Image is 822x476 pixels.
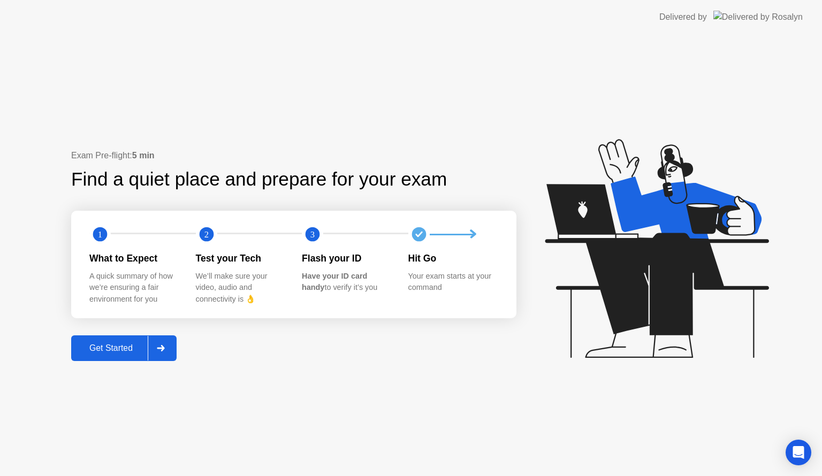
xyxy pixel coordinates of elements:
b: 5 min [132,151,155,160]
div: Flash your ID [302,251,391,265]
div: Exam Pre-flight: [71,149,516,162]
text: 3 [310,229,315,240]
div: Find a quiet place and prepare for your exam [71,165,448,194]
div: Hit Go [408,251,498,265]
div: to verify it’s you [302,271,391,294]
div: What to Expect [89,251,179,265]
text: 2 [204,229,208,240]
b: Have your ID card handy [302,272,367,292]
div: A quick summary of how we’re ensuring a fair environment for you [89,271,179,305]
div: Test your Tech [196,251,285,265]
div: Delivered by [659,11,707,24]
div: Open Intercom Messenger [786,440,811,465]
text: 1 [98,229,102,240]
div: We’ll make sure your video, audio and connectivity is 👌 [196,271,285,305]
div: Your exam starts at your command [408,271,498,294]
div: Get Started [74,343,148,353]
button: Get Started [71,335,177,361]
img: Delivered by Rosalyn [713,11,803,23]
